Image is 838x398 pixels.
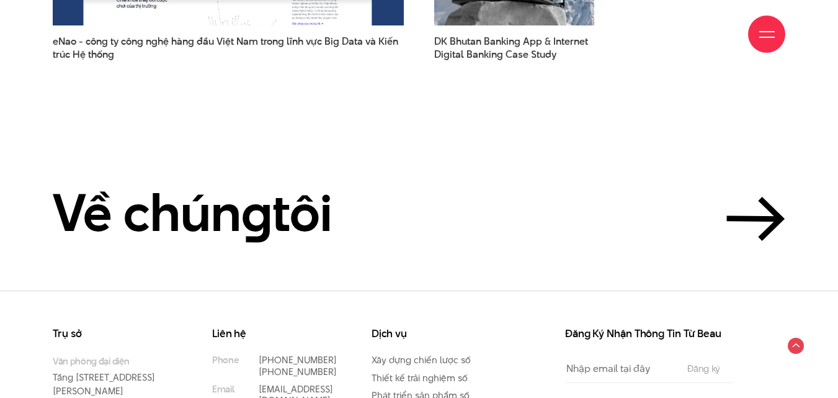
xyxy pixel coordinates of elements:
[53,185,785,241] a: Về chúngtôi
[372,328,494,339] h3: Dịch vụ
[565,328,733,339] h3: Đăng Ký Nhận Thông Tin Từ Beau
[684,364,724,374] input: Đăng ký
[372,371,468,384] a: Thiết kế trải nghiệm số
[372,353,471,366] a: Xây dựng chiến lược số
[259,365,337,378] a: [PHONE_NUMBER]
[53,328,175,339] h3: Trụ sở
[241,176,272,249] en: g
[212,328,334,339] h3: Liên hệ
[565,355,675,382] input: Nhập email tại đây
[53,185,332,241] h2: Về chún tôi
[53,355,175,368] small: Văn phòng đại diện
[212,384,234,395] small: Email
[212,355,238,366] small: Phone
[259,353,337,366] a: [PHONE_NUMBER]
